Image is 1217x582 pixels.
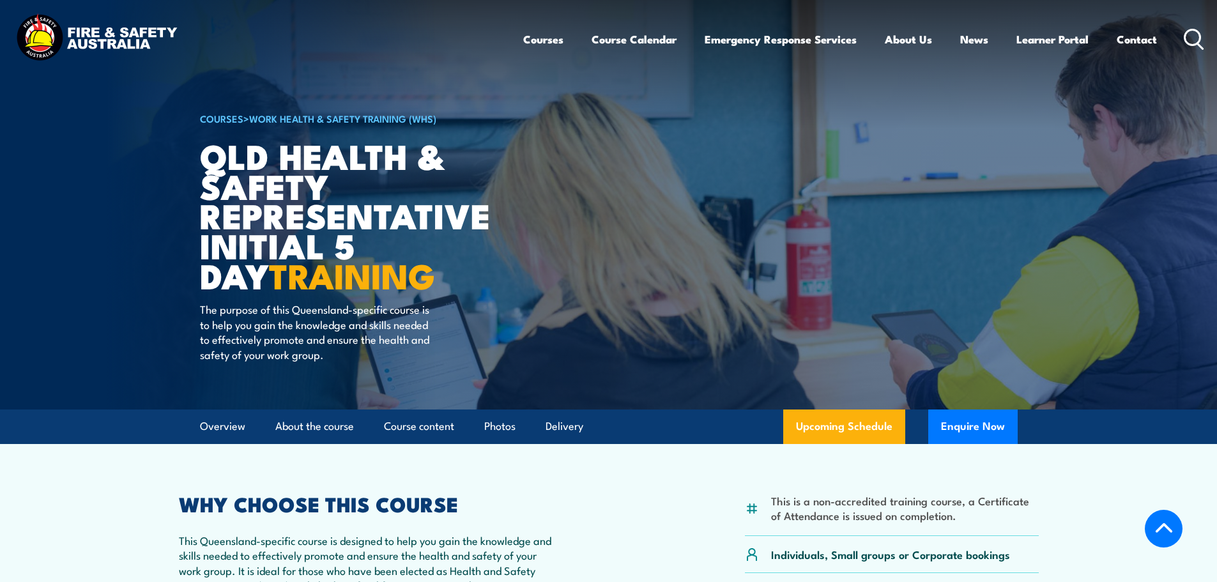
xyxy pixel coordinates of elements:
strong: TRAINING [269,248,435,301]
a: News [960,22,988,56]
a: Delivery [546,410,583,443]
a: Courses [523,22,563,56]
a: COURSES [200,111,243,125]
a: Learner Portal [1016,22,1089,56]
a: Overview [200,410,245,443]
a: Contact [1117,22,1157,56]
a: About Us [885,22,932,56]
a: Course Calendar [592,22,677,56]
p: The purpose of this Queensland-specific course is to help you gain the knowledge and skills neede... [200,302,433,362]
h2: WHY CHOOSE THIS COURSE [179,494,552,512]
button: Enquire Now [928,410,1018,444]
a: Upcoming Schedule [783,410,905,444]
a: Course content [384,410,454,443]
h6: > [200,111,516,126]
a: Emergency Response Services [705,22,857,56]
p: Individuals, Small groups or Corporate bookings [771,547,1010,562]
li: This is a non-accredited training course, a Certificate of Attendance is issued on completion. [771,493,1039,523]
a: About the course [275,410,354,443]
a: Work Health & Safety Training (WHS) [249,111,436,125]
a: Photos [484,410,516,443]
h1: QLD Health & Safety Representative Initial 5 Day [200,141,516,290]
